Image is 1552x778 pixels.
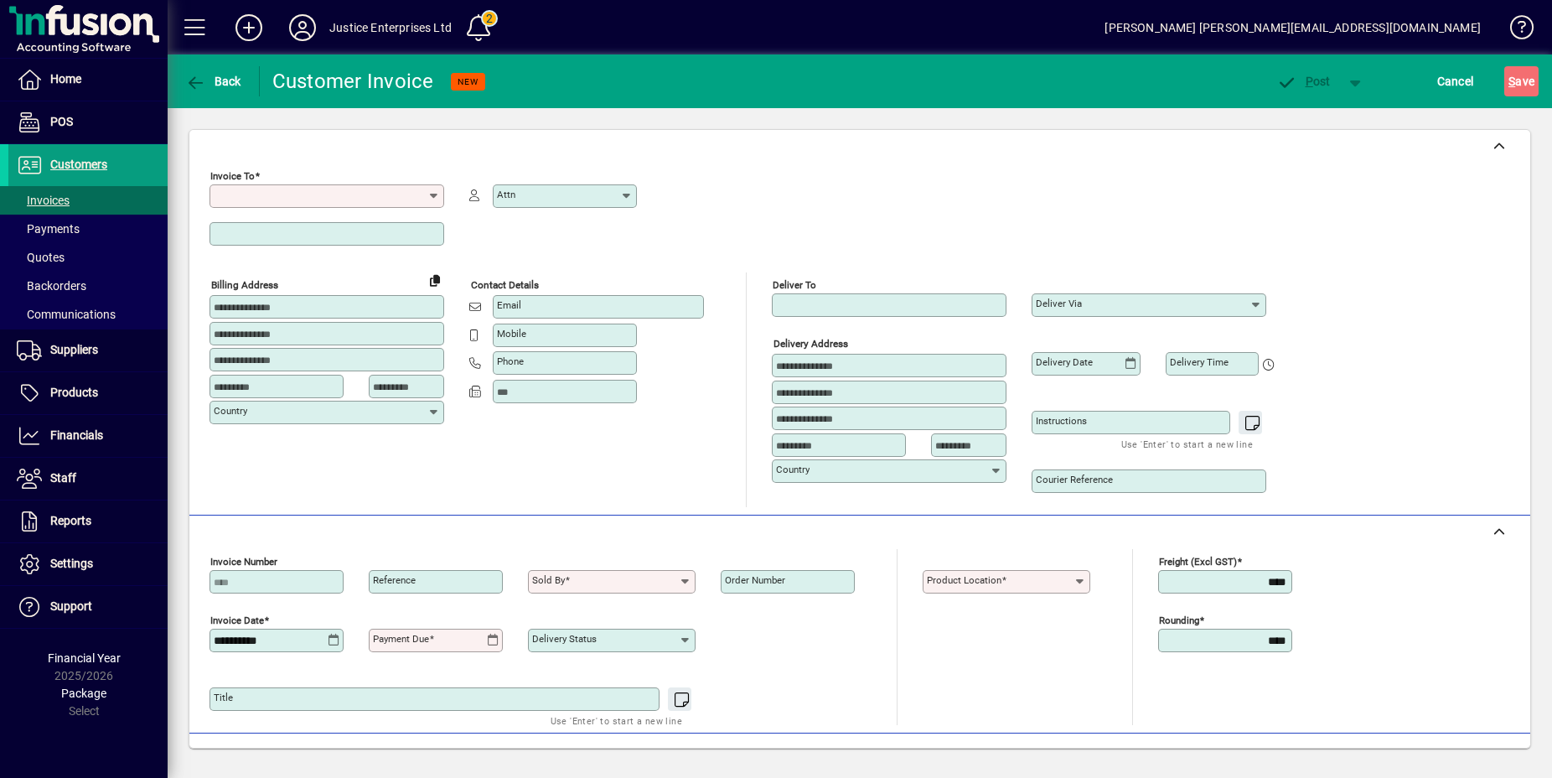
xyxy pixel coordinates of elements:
a: Payments [8,215,168,243]
mat-label: Mobile [497,328,526,340]
mat-label: Rounding [1159,615,1199,626]
div: [PERSON_NAME] [PERSON_NAME][EMAIL_ADDRESS][DOMAIN_NAME] [1105,14,1481,41]
span: P [1306,75,1313,88]
a: Invoices [8,186,168,215]
mat-label: Email [497,299,521,311]
a: Communications [8,300,168,329]
span: Package [61,687,106,700]
button: Product [1408,742,1493,772]
a: Quotes [8,243,168,272]
span: Product [1416,744,1484,770]
mat-label: Delivery date [1036,356,1093,368]
mat-hint: Use 'Enter' to start a new line [551,711,682,730]
span: Invoices [17,194,70,207]
span: ave [1508,68,1534,95]
mat-label: Product location [927,574,1001,586]
span: Communications [17,308,116,321]
span: Reports [50,514,91,527]
mat-label: Invoice number [210,556,277,568]
span: Settings [50,557,93,570]
mat-label: Title [214,692,233,703]
span: Payments [17,222,80,236]
mat-label: Deliver via [1036,298,1082,309]
mat-label: Payment due [373,633,429,645]
span: Home [50,72,81,86]
mat-hint: Use 'Enter' to start a new line [1121,434,1253,454]
mat-label: Instructions [1036,415,1087,427]
span: POS [50,115,73,128]
span: NEW [458,76,479,87]
a: Settings [8,543,168,585]
a: Products [8,372,168,414]
span: ost [1276,75,1331,88]
div: Justice Enterprises Ltd [329,14,452,41]
mat-label: Sold by [532,574,565,586]
mat-label: Invoice To [210,170,255,182]
span: Customers [50,158,107,171]
mat-label: Courier Reference [1036,474,1113,485]
mat-label: Invoice date [210,615,264,626]
mat-label: Reference [373,574,416,586]
button: Cancel [1433,66,1478,96]
span: Products [50,386,98,399]
button: Back [181,66,246,96]
mat-label: Country [776,464,810,475]
mat-label: Deliver To [773,279,816,291]
a: Backorders [8,272,168,300]
a: Reports [8,501,168,542]
mat-label: Freight (excl GST) [1159,556,1237,568]
mat-label: Delivery status [532,633,597,645]
mat-label: Attn [497,189,515,200]
span: Support [50,599,92,613]
a: Knowledge Base [1498,3,1531,58]
mat-label: Order number [725,574,785,586]
span: Suppliers [50,343,98,356]
span: Quotes [17,251,65,264]
span: S [1508,75,1515,88]
button: Copy to Delivery address [422,267,448,293]
mat-label: Country [214,405,247,417]
span: Back [185,75,241,88]
button: Post [1268,66,1339,96]
div: Customer Invoice [272,68,434,95]
a: Staff [8,458,168,500]
button: Profile [276,13,329,43]
span: Backorders [17,279,86,293]
button: Add [222,13,276,43]
a: Home [8,59,168,101]
a: Suppliers [8,329,168,371]
button: Save [1504,66,1539,96]
mat-label: Phone [497,355,524,367]
span: Financials [50,428,103,442]
span: Financial Year [48,651,121,665]
a: POS [8,101,168,143]
app-page-header-button: Back [168,66,260,96]
a: Support [8,586,168,628]
a: Financials [8,415,168,457]
mat-label: Delivery time [1170,356,1229,368]
span: Staff [50,471,76,485]
span: Cancel [1437,68,1474,95]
